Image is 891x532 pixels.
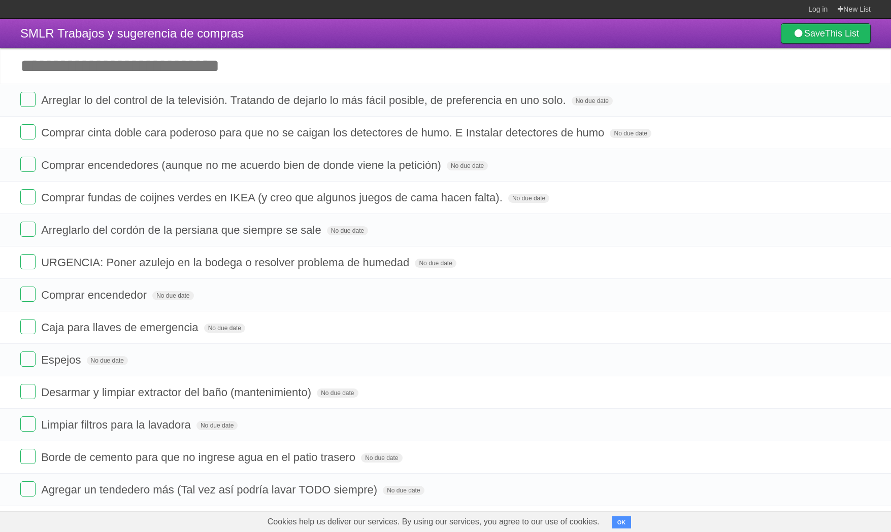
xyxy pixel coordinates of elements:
[20,254,36,269] label: Done
[204,324,245,333] span: No due date
[809,222,828,238] label: Star task
[20,157,36,172] label: Done
[41,191,505,204] span: ⁠Comprar fundas de coijnes verdes en IKEA (y creo que algunos juegos de cama hacen falta).
[20,384,36,399] label: Done
[383,486,424,495] span: No due date
[20,416,36,432] label: Done
[361,453,402,463] span: No due date
[20,287,36,302] label: Done
[41,256,412,269] span: URGENCIA: Poner azulejo en la bodega o resolver problema de humedad
[20,92,36,107] label: Done
[809,124,828,141] label: Star task
[41,483,380,496] span: Agregar un tendedero más (Tal vez así podría lavar TODO siempre)
[20,189,36,204] label: Done
[809,287,828,303] label: Star task
[809,92,828,109] label: Star task
[809,449,828,466] label: Star task
[41,386,314,399] span: Desarmar y limpiar extractor del baño (mantenimiento)
[41,159,444,171] span: Comprar encendedores (aunque no me acuerdo bien de donde viene la petición)
[825,28,859,39] b: This List
[20,26,244,40] span: SMLR Trabajos y sugerencia de compras
[41,94,568,107] span: ⁠Arreglar lo del control de la televisión. Tratando de dejarlo lo más fácil posible, de preferenc...
[781,23,871,44] a: SaveThis List
[41,224,324,236] span: ⁠Arreglarlo del cordón de la persiana que siempre se sale
[809,351,828,368] label: Star task
[20,222,36,237] label: Done
[41,451,358,464] span: Borde de cemento para que no ingrese agua en el patio trasero
[20,449,36,464] label: Done
[508,194,549,203] span: No due date
[257,512,610,532] span: Cookies help us deliver our services. By using our services, you agree to our use of cookies.
[20,351,36,367] label: Done
[809,319,828,336] label: Star task
[41,321,201,334] span: Caja para llaves de emergencia
[809,416,828,433] label: Star task
[327,226,368,235] span: No due date
[809,157,828,173] label: Star task
[809,254,828,271] label: Star task
[317,388,358,398] span: No due date
[20,481,36,496] label: Done
[447,161,488,170] span: No due date
[415,259,456,268] span: No due date
[612,516,632,528] button: OK
[809,189,828,206] label: Star task
[41,353,83,366] span: Espejos
[152,291,193,300] span: No due date
[809,481,828,498] label: Star task
[41,126,607,139] span: ⁠Comprar cinta doble cara poderoso para que no se caigan los detectores de humo. E Instalar detec...
[20,124,36,139] label: Done
[610,129,651,138] span: No due date
[41,289,149,301] span: Comprar encendedor
[20,319,36,334] label: Done
[196,421,238,430] span: No due date
[572,96,613,105] span: No due date
[809,384,828,401] label: Star task
[87,356,128,365] span: No due date
[41,418,193,431] span: Limpiar filtros para la lavadora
